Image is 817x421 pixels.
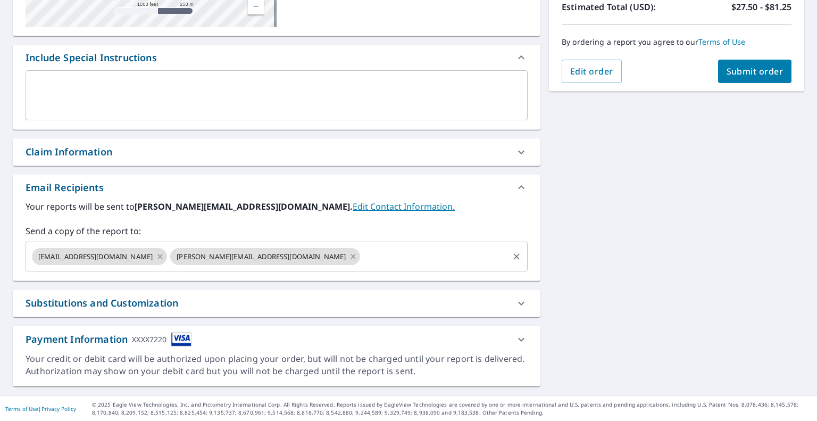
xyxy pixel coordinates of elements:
[13,326,540,353] div: Payment InformationXXXX7220cardImage
[32,248,167,265] div: [EMAIL_ADDRESS][DOMAIN_NAME]
[170,248,360,265] div: [PERSON_NAME][EMAIL_ADDRESS][DOMAIN_NAME]
[135,201,353,212] b: [PERSON_NAME][EMAIL_ADDRESS][DOMAIN_NAME].
[92,401,812,417] p: © 2025 Eagle View Technologies, Inc. and Pictometry International Corp. All Rights Reserved. Repo...
[26,225,528,237] label: Send a copy of the report to:
[562,1,677,13] p: Estimated Total (USD):
[13,45,540,70] div: Include Special Instructions
[13,290,540,317] div: Substitutions and Customization
[509,249,524,264] button: Clear
[562,37,791,47] p: By ordering a report you agree to our
[132,332,166,346] div: XXXX7220
[26,200,528,213] label: Your reports will be sent to
[698,37,746,47] a: Terms of Use
[353,201,455,212] a: EditContactInfo
[718,60,792,83] button: Submit order
[13,138,540,166] div: Claim Information
[5,405,38,412] a: Terms of Use
[26,296,178,310] div: Substitutions and Customization
[26,353,528,377] div: Your credit or debit card will be authorized upon placing your order, but will not be charged unt...
[26,51,157,65] div: Include Special Instructions
[727,65,783,77] span: Submit order
[570,65,613,77] span: Edit order
[32,252,159,262] span: [EMAIL_ADDRESS][DOMAIN_NAME]
[171,332,191,346] img: cardImage
[731,1,791,13] p: $27.50 - $81.25
[26,332,191,346] div: Payment Information
[26,145,112,159] div: Claim Information
[170,252,352,262] span: [PERSON_NAME][EMAIL_ADDRESS][DOMAIN_NAME]
[5,406,76,412] p: |
[41,405,76,412] a: Privacy Policy
[26,180,104,195] div: Email Recipients
[562,60,622,83] button: Edit order
[13,175,540,200] div: Email Recipients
